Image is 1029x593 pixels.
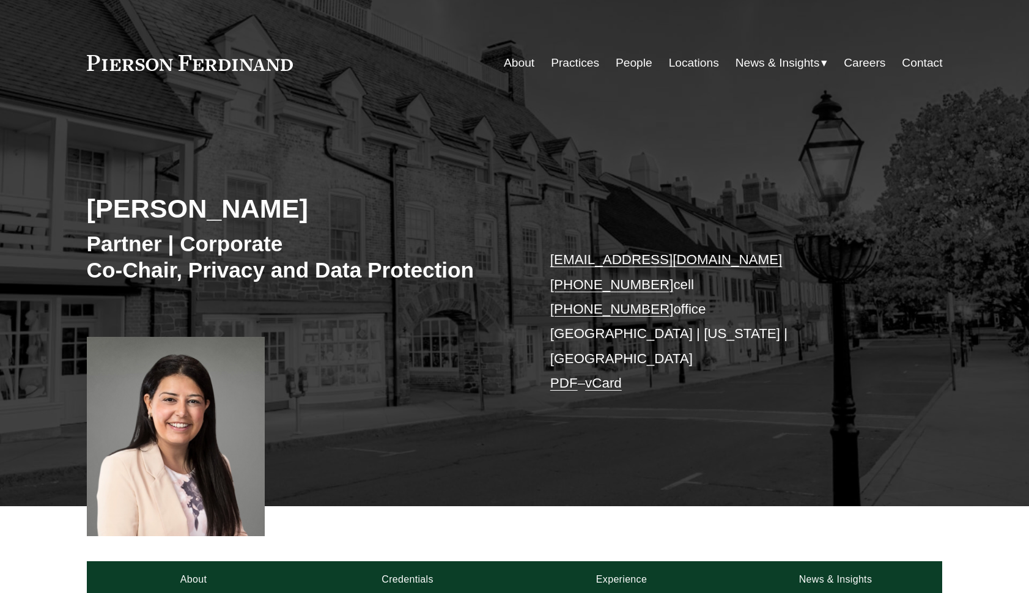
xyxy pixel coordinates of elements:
a: vCard [585,375,622,391]
a: folder dropdown [736,51,828,75]
h3: Partner | Corporate Co-Chair, Privacy and Data Protection [87,230,515,284]
a: People [616,51,652,75]
p: cell office [GEOGRAPHIC_DATA] | [US_STATE] | [GEOGRAPHIC_DATA] – [550,248,907,396]
span: News & Insights [736,53,820,74]
a: [PHONE_NUMBER] [550,277,674,292]
a: Locations [669,51,719,75]
a: Careers [844,51,885,75]
a: PDF [550,375,578,391]
a: [PHONE_NUMBER] [550,301,674,317]
a: About [504,51,534,75]
a: Practices [551,51,599,75]
a: [EMAIL_ADDRESS][DOMAIN_NAME] [550,252,782,267]
a: Contact [902,51,942,75]
h2: [PERSON_NAME] [87,193,515,224]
